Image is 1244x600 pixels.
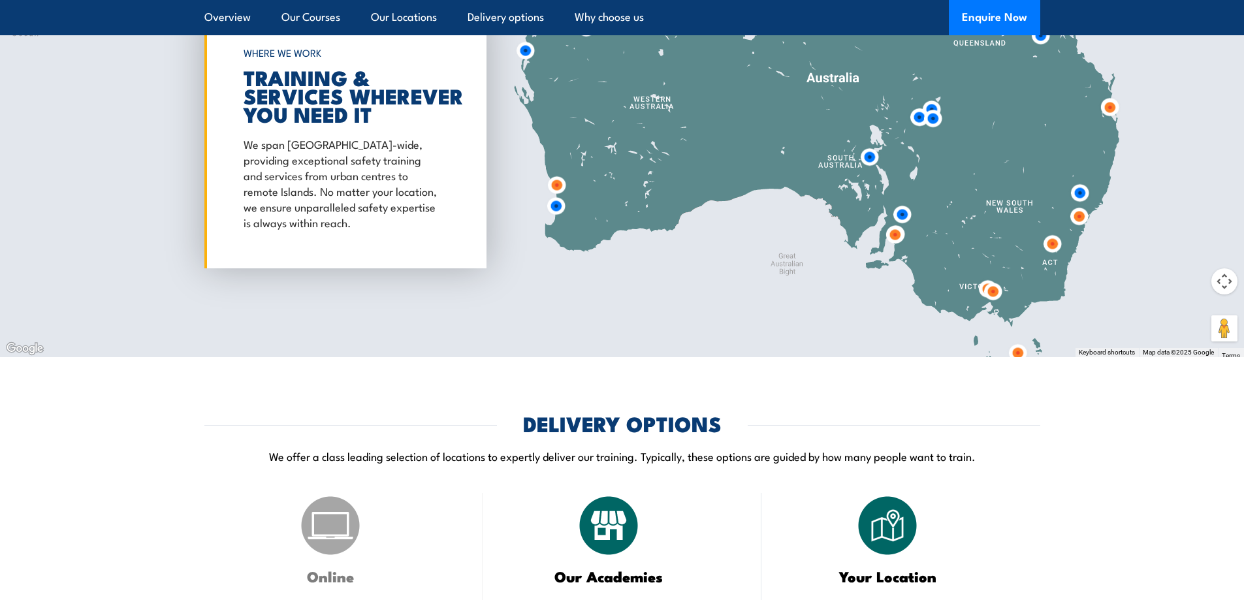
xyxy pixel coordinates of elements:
[244,136,441,230] p: We span [GEOGRAPHIC_DATA]-wide, providing exceptional safety training and services from urban cen...
[523,414,722,432] h2: DELIVERY OPTIONS
[794,569,981,584] h3: Your Location
[1143,349,1214,356] span: Map data ©2025 Google
[237,569,424,584] h3: Online
[3,340,46,357] img: Google
[204,449,1040,464] p: We offer a class leading selection of locations to expertly deliver our training. Typically, thes...
[515,569,703,584] h3: Our Academies
[244,68,441,123] h2: TRAINING & SERVICES WHEREVER YOU NEED IT
[1222,352,1240,359] a: Terms
[1211,315,1237,341] button: Drag Pegman onto the map to open Street View
[1211,268,1237,294] button: Map camera controls
[1079,348,1135,357] button: Keyboard shortcuts
[244,41,441,65] h6: WHERE WE WORK
[3,340,46,357] a: Open this area in Google Maps (opens a new window)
